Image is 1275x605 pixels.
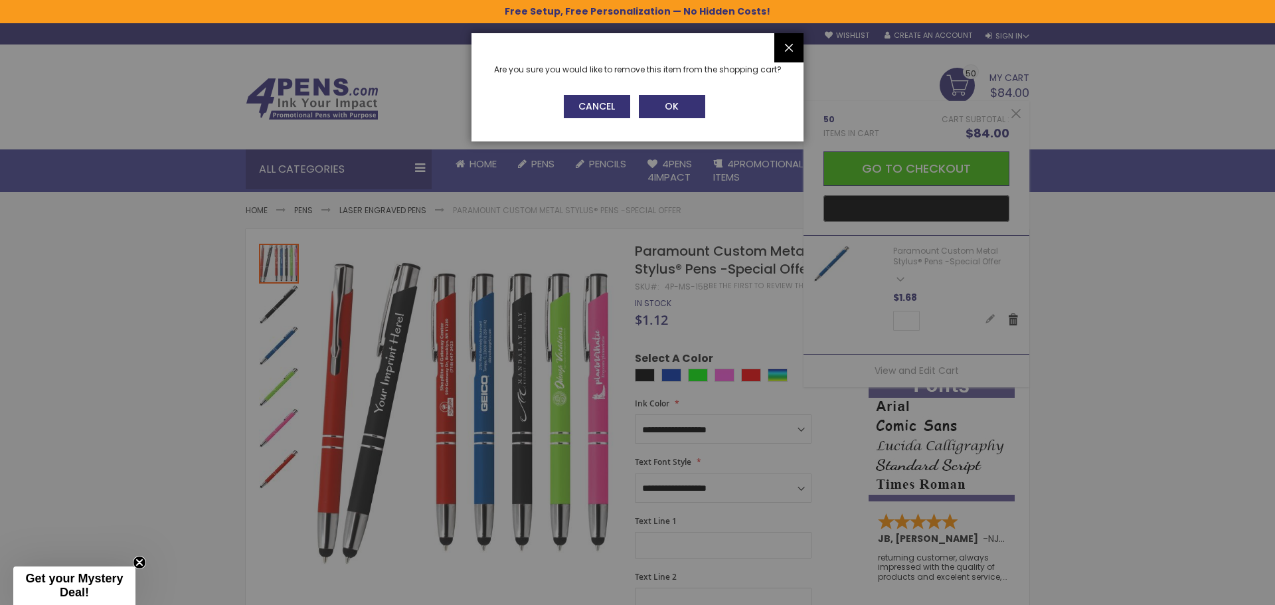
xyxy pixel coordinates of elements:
button: Close teaser [133,556,146,569]
span: OK [665,100,679,113]
div: Get your Mystery Deal!Close teaser [13,566,135,605]
div: Are you sure you would like to remove this item from the shopping cart? [491,64,784,75]
span: Cancel [578,100,615,113]
button: Cancel [564,95,630,118]
button: OK [639,95,705,118]
span: Get your Mystery Deal! [25,572,123,599]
